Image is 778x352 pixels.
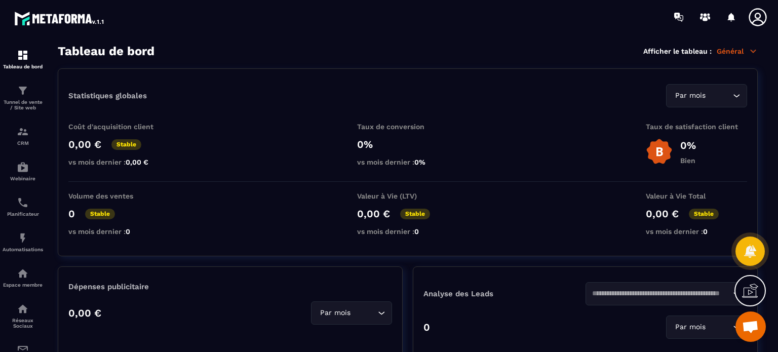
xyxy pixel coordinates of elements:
[17,303,29,315] img: social-network
[3,211,43,217] p: Planificateur
[126,158,148,166] span: 0,00 €
[680,157,696,165] p: Bien
[414,158,425,166] span: 0%
[68,192,170,200] p: Volume des ventes
[414,227,419,236] span: 0
[68,138,101,150] p: 0,00 €
[85,209,115,219] p: Stable
[646,138,673,165] img: b-badge-o.b3b20ee6.svg
[3,189,43,224] a: schedulerschedulerPlanificateur
[3,318,43,329] p: Réseaux Sociaux
[646,208,679,220] p: 0,00 €
[68,282,392,291] p: Dépenses publicitaire
[17,267,29,280] img: automations
[735,311,766,342] a: Ouvrir le chat
[68,123,170,131] p: Coût d'acquisition client
[3,118,43,153] a: formationformationCRM
[3,64,43,69] p: Tableau de bord
[646,192,747,200] p: Valeur à Vie Total
[14,9,105,27] img: logo
[3,140,43,146] p: CRM
[3,260,43,295] a: automationsautomationsEspace membre
[111,139,141,150] p: Stable
[3,295,43,336] a: social-networksocial-networkRéseaux Sociaux
[357,158,458,166] p: vs mois dernier :
[311,301,392,325] div: Search for option
[357,208,390,220] p: 0,00 €
[357,227,458,236] p: vs mois dernier :
[3,42,43,77] a: formationformationTableau de bord
[689,209,719,219] p: Stable
[58,44,154,58] h3: Tableau de bord
[423,289,586,298] p: Analyse des Leads
[643,47,712,55] p: Afficher le tableau :
[3,224,43,260] a: automationsautomationsAutomatisations
[68,158,170,166] p: vs mois dernier :
[703,227,708,236] span: 0
[17,126,29,138] img: formation
[708,322,730,333] input: Search for option
[423,321,430,333] p: 0
[400,209,430,219] p: Stable
[357,123,458,131] p: Taux de conversion
[680,139,696,151] p: 0%
[126,227,130,236] span: 0
[3,99,43,110] p: Tunnel de vente / Site web
[68,227,170,236] p: vs mois dernier :
[586,282,748,305] div: Search for option
[673,90,708,101] span: Par mois
[17,161,29,173] img: automations
[68,208,75,220] p: 0
[3,176,43,181] p: Webinaire
[68,91,147,100] p: Statistiques globales
[646,123,747,131] p: Taux de satisfaction client
[3,153,43,189] a: automationsautomationsWebinaire
[717,47,758,56] p: Général
[353,307,375,319] input: Search for option
[666,316,747,339] div: Search for option
[17,85,29,97] img: formation
[646,227,747,236] p: vs mois dernier :
[673,322,708,333] span: Par mois
[666,84,747,107] div: Search for option
[3,77,43,118] a: formationformationTunnel de vente / Site web
[592,288,731,299] input: Search for option
[17,232,29,244] img: automations
[3,247,43,252] p: Automatisations
[357,192,458,200] p: Valeur à Vie (LTV)
[17,49,29,61] img: formation
[357,138,458,150] p: 0%
[68,307,101,319] p: 0,00 €
[708,90,730,101] input: Search for option
[17,197,29,209] img: scheduler
[3,282,43,288] p: Espace membre
[318,307,353,319] span: Par mois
